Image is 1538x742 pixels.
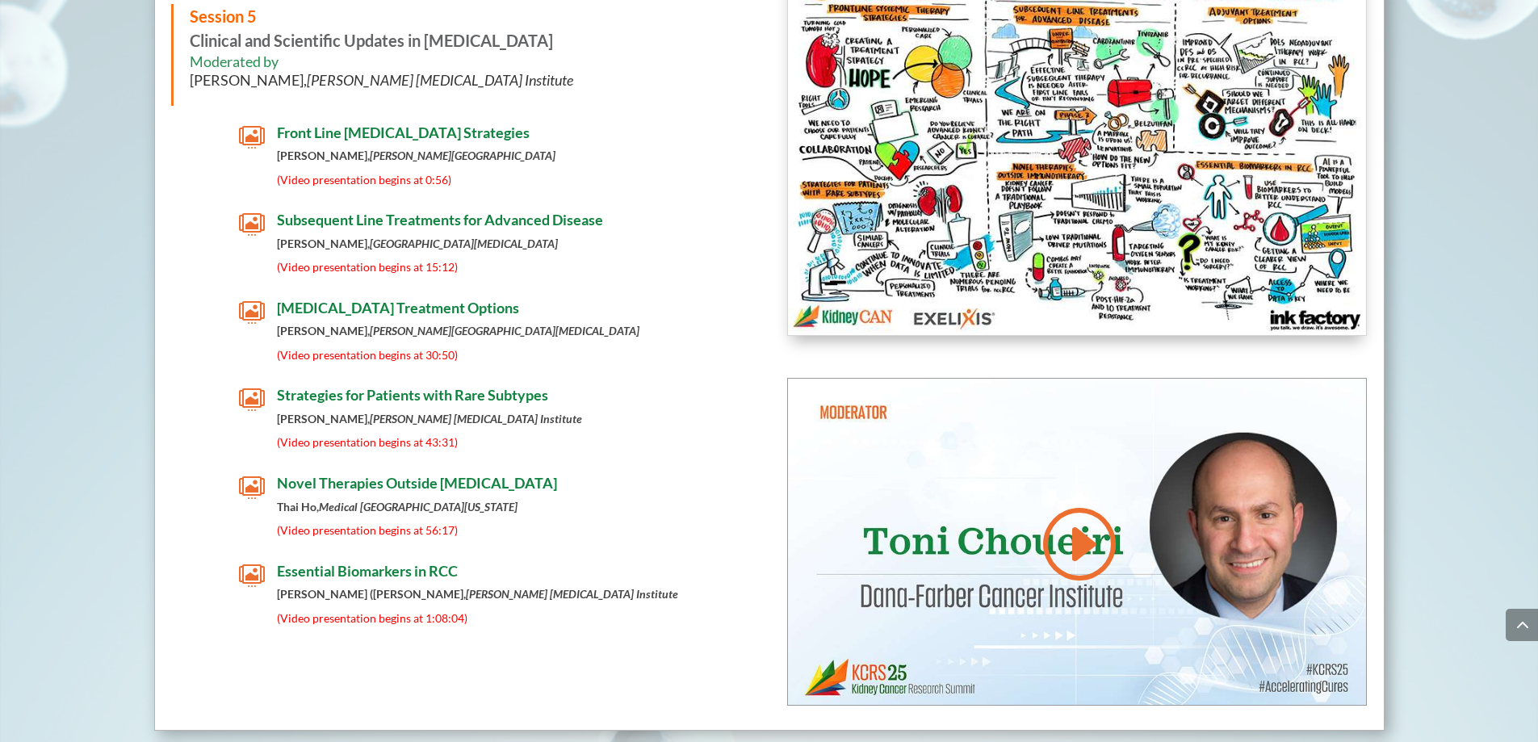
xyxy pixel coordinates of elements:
[277,587,678,601] strong: [PERSON_NAME] ([PERSON_NAME],
[466,587,678,601] em: [PERSON_NAME] [MEDICAL_DATA] Institute
[239,475,265,501] span: 
[277,474,557,492] span: Novel Therapies Outside [MEDICAL_DATA]
[277,435,458,449] span: (Video presentation begins at 43:31)
[239,563,265,589] span: 
[277,237,558,250] strong: [PERSON_NAME],
[277,500,518,514] strong: Thai Ho,
[277,386,548,404] span: Strategies for Patients with Rare Subtypes
[239,212,265,237] span: 
[277,348,458,362] span: (Video presentation begins at 30:50)
[277,523,458,537] span: (Video presentation begins at 56:17)
[190,6,257,26] span: Session 5
[277,562,458,580] span: Essential Biomarkers in RCC
[277,412,582,425] strong: [PERSON_NAME],
[319,500,518,514] em: Medical [GEOGRAPHIC_DATA][US_STATE]
[370,324,639,337] em: [PERSON_NAME][GEOGRAPHIC_DATA][MEDICAL_DATA]
[277,324,639,337] strong: [PERSON_NAME],
[277,149,555,162] strong: [PERSON_NAME],
[370,412,582,425] em: [PERSON_NAME] [MEDICAL_DATA] Institute
[239,300,265,325] span: 
[277,299,519,317] span: [MEDICAL_DATA] Treatment Options
[277,211,603,228] span: Subsequent Line Treatments for Advanced Disease
[190,52,735,99] h6: Moderated by
[277,173,451,187] span: (Video presentation begins at 0:56)
[190,6,553,50] strong: Clinical and Scientific Updates in [MEDICAL_DATA]
[239,387,265,413] span: 
[307,71,573,89] em: [PERSON_NAME] [MEDICAL_DATA] Institute
[277,611,467,625] span: (Video presentation begins at 1:08:04)
[190,71,573,89] span: [PERSON_NAME],
[277,124,530,141] span: Front Line [MEDICAL_DATA] Strategies
[239,124,265,150] span: 
[370,237,558,250] em: [GEOGRAPHIC_DATA][MEDICAL_DATA]
[370,149,555,162] em: [PERSON_NAME][GEOGRAPHIC_DATA]
[277,260,458,274] span: (Video presentation begins at 15:12)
